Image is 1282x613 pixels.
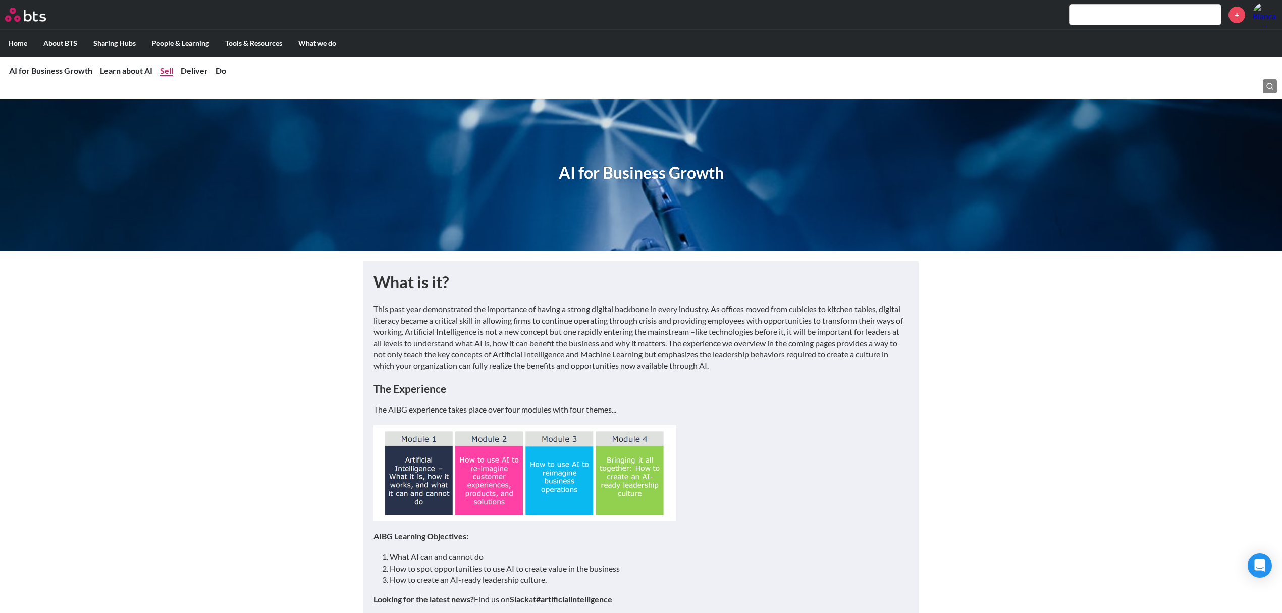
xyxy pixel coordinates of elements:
a: Deliver [181,66,208,75]
label: About BTS [35,30,85,57]
strong: AIBG Learning Objectives: [373,531,468,541]
a: Sell [160,66,173,75]
h1: What is it? [373,271,909,294]
a: Go home [5,8,65,22]
img: Bianca Cowan [1253,3,1277,27]
img: BTS Logo [5,8,46,22]
p: Find us on at [373,594,909,605]
p: The AIBG experience takes place over four modules with four themes... [373,404,909,415]
a: Learn about AI [100,66,152,75]
a: + [1228,7,1245,23]
li: What AI can and cannot do [390,551,900,563]
div: Open Intercom Messenger [1248,553,1272,578]
h1: AI for Business Growth [559,162,724,184]
strong: The Experience [373,382,446,395]
p: This past year demonstrated the importance of having a strong digital backbone in every industry.... [373,303,909,371]
label: People & Learning [144,30,217,57]
label: Tools & Resources [217,30,290,57]
a: Profile [1253,3,1277,27]
li: How to create an AI-ready leadership culture. [390,574,900,585]
label: What we do [290,30,344,57]
a: AI for Business Growth [9,66,92,75]
strong: #﻿artificialintelligence [536,594,612,604]
strong: Slack [510,594,529,604]
li: How to spot opportunities to use AI to create value in the business [390,563,900,574]
strong: Looking for the latest news? [373,594,474,604]
a: Do [216,66,226,75]
label: Sharing Hubs [85,30,144,57]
